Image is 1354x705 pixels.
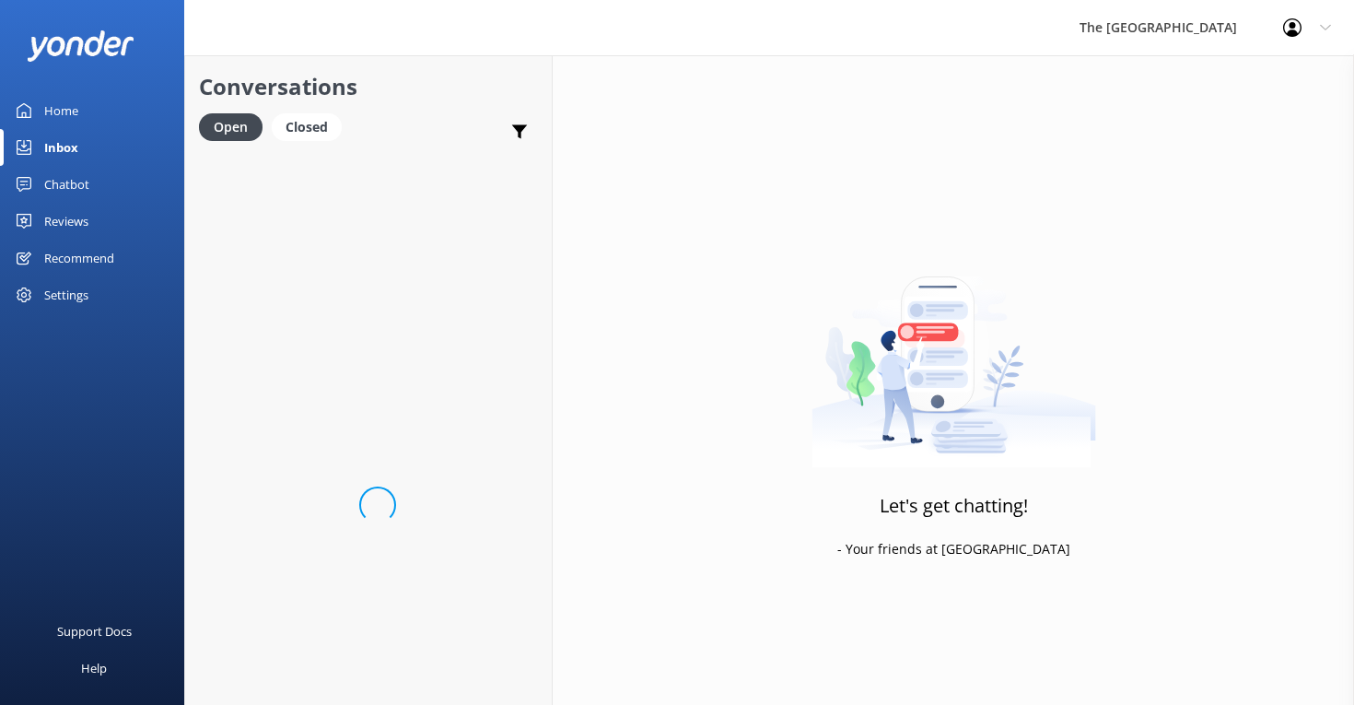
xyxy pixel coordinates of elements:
[837,539,1070,559] p: - Your friends at [GEOGRAPHIC_DATA]
[44,129,78,166] div: Inbox
[199,69,538,104] h2: Conversations
[272,113,342,141] div: Closed
[28,30,134,61] img: yonder-white-logo.png
[44,240,114,276] div: Recommend
[44,92,78,129] div: Home
[199,116,272,136] a: Open
[81,650,107,687] div: Help
[44,203,88,240] div: Reviews
[44,276,88,313] div: Settings
[880,491,1028,521] h3: Let's get chatting!
[811,238,1096,468] img: artwork of a man stealing a conversation from at giant smartphone
[272,116,351,136] a: Closed
[44,166,89,203] div: Chatbot
[57,613,132,650] div: Support Docs
[199,113,263,141] div: Open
